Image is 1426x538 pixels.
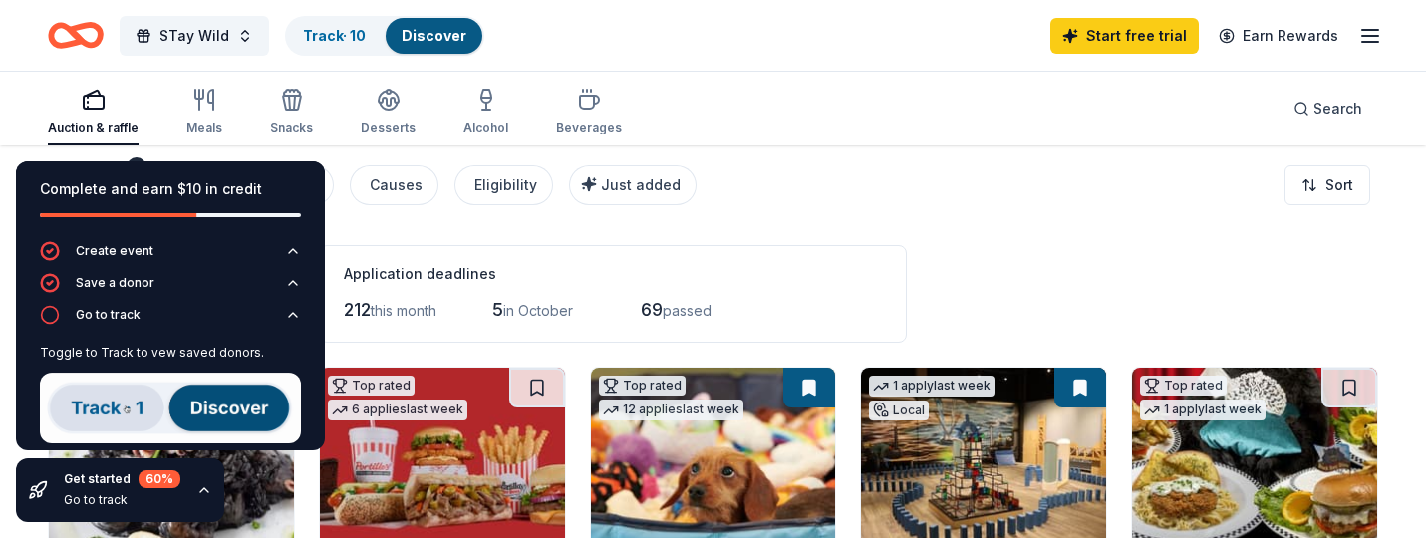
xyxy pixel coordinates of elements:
div: Causes [370,173,423,197]
div: Desserts [361,120,416,135]
button: Just added [569,165,697,205]
div: Top rated [599,376,686,396]
button: Eligibility [454,165,553,205]
div: Eligibility [474,173,537,197]
button: STay Wild [120,16,269,56]
div: Toggle to Track to vew saved donors. [40,345,301,361]
span: Just added [601,176,681,193]
div: Application deadlines [344,262,882,286]
div: 1 apply last week [1140,400,1266,420]
span: 212 [344,299,371,320]
div: 6 applies last week [328,400,467,420]
button: Sort [1284,165,1370,205]
span: STay Wild [159,24,229,48]
span: passed [663,302,712,319]
span: this month [371,302,436,319]
div: 1 apply last week [869,376,995,397]
div: Snacks [270,120,313,135]
div: Top rated [1140,376,1227,396]
div: Local [869,401,929,420]
button: Alcohol [463,80,508,145]
div: Alcohol [463,120,508,135]
span: in October [503,302,573,319]
a: Track· 10 [303,27,366,44]
button: Track· 10Discover [285,16,484,56]
div: Meals [186,120,222,135]
div: Get started [64,470,180,488]
button: Desserts [361,80,416,145]
div: 12 applies last week [599,400,743,420]
a: Start free trial [1050,18,1199,54]
button: Create event [40,241,301,273]
a: Home [48,12,104,59]
button: Meals [186,80,222,145]
span: 69 [641,299,663,320]
div: 60 % [139,470,180,488]
button: Causes [350,165,438,205]
img: Track [40,373,301,443]
button: Go to track [40,305,301,337]
button: Beverages [556,80,622,145]
div: Go to track [40,337,301,459]
a: Earn Rewards [1207,18,1350,54]
button: Search [1278,89,1378,129]
div: Save a donor [76,275,154,291]
div: Go to track [64,492,180,508]
button: Auction & raffle [48,80,139,145]
span: Sort [1325,173,1353,197]
span: Search [1313,97,1362,121]
div: Complete and earn $10 in credit [40,177,301,201]
span: 5 [492,299,503,320]
div: Go to track [76,307,141,323]
button: Snacks [270,80,313,145]
button: Save a donor [40,273,301,305]
div: Auction & raffle [48,120,139,135]
div: Create event [76,243,153,259]
div: Top rated [328,376,415,396]
div: Beverages [556,120,622,135]
a: Discover [402,27,466,44]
